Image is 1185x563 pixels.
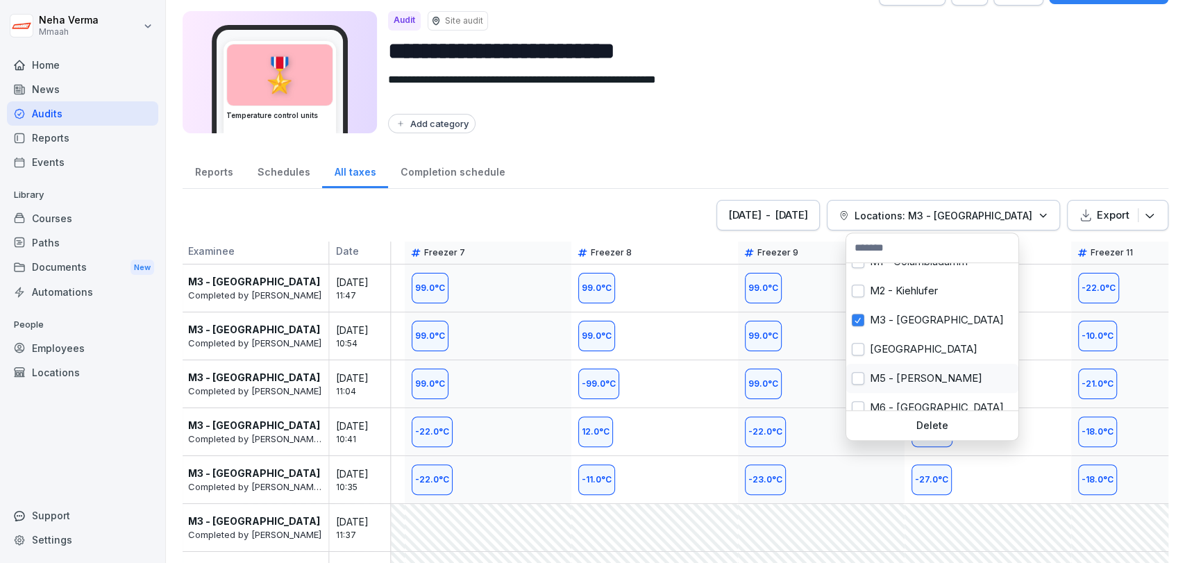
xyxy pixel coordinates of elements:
font: M2 - Kiehlufer [870,284,938,297]
font: Export [1097,208,1129,221]
font: M6 - [GEOGRAPHIC_DATA] [870,401,1004,414]
font: [DATE] [775,208,808,221]
font: [DATE] [728,208,762,221]
font: M3 - [GEOGRAPHIC_DATA] [870,313,1004,326]
font: Locations: M3 - [GEOGRAPHIC_DATA] [855,210,1032,221]
font: M1 - Columbiadamm [870,255,968,268]
font: Delete [916,419,948,431]
font: [GEOGRAPHIC_DATA] [870,342,977,355]
font: - [766,208,771,221]
font: M5 - [PERSON_NAME] [870,371,982,385]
